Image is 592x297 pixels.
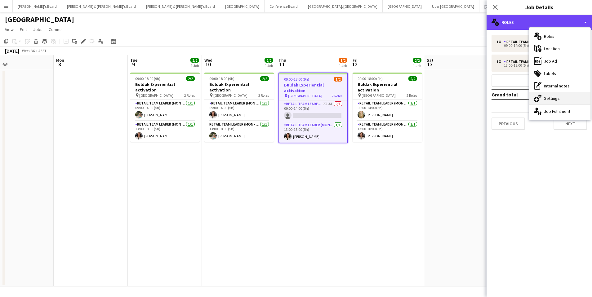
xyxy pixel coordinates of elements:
[407,93,417,98] span: 2 Roles
[38,48,47,53] div: AEST
[529,30,590,42] div: Roles
[413,63,421,68] div: 1 Job
[353,82,422,93] h3: Buldak Experiential activation
[213,93,247,98] span: [GEOGRAPHIC_DATA]
[31,25,45,33] a: Jobs
[529,92,590,104] div: Settings
[353,57,358,63] span: Fri
[492,74,587,87] button: Add role
[487,15,592,30] div: Roles
[13,0,62,12] button: [PERSON_NAME]'s Board
[426,61,434,68] span: 13
[288,94,322,98] span: [GEOGRAPHIC_DATA]
[141,0,220,12] button: [PERSON_NAME] & [PERSON_NAME]'s Board
[529,67,590,80] div: Labels
[56,57,64,63] span: Mon
[487,3,592,11] h3: Job Details
[496,44,576,47] div: 09:00-14:00 (5h)
[278,73,348,143] app-job-card: 09:00-18:00 (9h)1/2Buldak Experiential activation [GEOGRAPHIC_DATA]2 RolesRETAIL Team Leader (Mon...
[496,40,504,44] div: 1 x
[408,76,417,81] span: 2/2
[265,58,273,63] span: 2/2
[203,61,212,68] span: 10
[135,76,160,81] span: 09:00-18:00 (9h)
[129,61,137,68] span: 9
[204,73,274,142] app-job-card: 09:00-18:00 (9h)2/2Buldak Experiential activation [GEOGRAPHIC_DATA]2 RolesRETAIL Team Leader (Mon...
[339,63,347,68] div: 1 Job
[260,76,269,81] span: 2/2
[492,117,525,130] button: Previous
[186,76,195,81] span: 2/2
[204,82,274,93] h3: Buldak Experiential activation
[413,58,421,63] span: 2/2
[139,93,173,98] span: [GEOGRAPHIC_DATA]
[504,40,562,44] div: RETAIL Team Leader (Mon - Fri)
[334,77,342,82] span: 1/2
[427,57,434,63] span: Sat
[191,63,199,68] div: 1 Job
[5,15,74,24] h1: [GEOGRAPHIC_DATA]
[504,60,562,64] div: RETAIL Team Leader (Mon - Fri)
[362,93,396,98] span: [GEOGRAPHIC_DATA]
[204,100,274,121] app-card-role: RETAIL Team Leader (Mon - Fri)1/109:00-14:00 (5h)[PERSON_NAME]
[209,76,234,81] span: 09:00-18:00 (9h)
[279,100,347,122] app-card-role: RETAIL Team Leader (Mon - Fri)7I3A0/109:00-14:00 (5h)
[353,100,422,121] app-card-role: RETAIL Team Leader (Mon - Fri)1/109:00-14:00 (5h)[PERSON_NAME]
[303,0,383,12] button: [GEOGRAPHIC_DATA]/[GEOGRAPHIC_DATA]
[5,27,14,32] span: View
[352,61,358,68] span: 12
[284,77,309,82] span: 09:00-18:00 (9h)
[33,27,42,32] span: Jobs
[353,121,422,142] app-card-role: RETAIL Team Leader (Mon - Fri)1/113:00-18:00 (5h)[PERSON_NAME]
[49,27,63,32] span: Comms
[278,57,286,63] span: Thu
[130,57,137,63] span: Tue
[529,55,590,67] div: Job Ad
[279,82,347,93] h3: Buldak Experiential activation
[17,25,29,33] a: Edit
[220,0,265,12] button: [GEOGRAPHIC_DATA]
[529,42,590,55] div: Location
[258,93,269,98] span: 2 Roles
[5,48,19,54] div: [DATE]
[130,100,200,121] app-card-role: RETAIL Team Leader (Mon - Fri)1/109:00-14:00 (5h)[PERSON_NAME]
[46,25,65,33] a: Comms
[554,117,587,130] button: Next
[20,27,27,32] span: Edit
[279,122,347,143] app-card-role: RETAIL Team Leader (Mon - Fri)1/113:00-18:00 (5h)[PERSON_NAME]
[358,76,383,81] span: 09:00-18:00 (9h)
[496,64,576,67] div: 13:00-18:00 (5h)
[204,121,274,142] app-card-role: RETAIL Team Leader (Mon - Fri)1/113:00-18:00 (5h)[PERSON_NAME]
[190,58,199,63] span: 2/2
[20,48,36,53] span: Week 36
[529,105,590,117] div: Job Fulfilment
[529,80,590,92] div: Internal notes
[55,61,64,68] span: 8
[479,0,524,12] button: [GEOGRAPHIC_DATA]
[204,57,212,63] span: Wed
[184,93,195,98] span: 2 Roles
[332,94,342,98] span: 2 Roles
[339,58,347,63] span: 1/2
[492,90,550,100] td: Grand total
[265,63,273,68] div: 1 Job
[427,0,479,12] button: Uber [GEOGRAPHIC_DATA]
[2,25,16,33] a: View
[278,61,286,68] span: 11
[130,121,200,142] app-card-role: RETAIL Team Leader (Mon - Fri)1/113:00-18:00 (5h)[PERSON_NAME]
[130,73,200,142] app-job-card: 09:00-18:00 (9h)2/2Buldak Experiential activation [GEOGRAPHIC_DATA]2 RolesRETAIL Team Leader (Mon...
[62,0,141,12] button: [PERSON_NAME] & [PERSON_NAME]'s Board
[496,60,504,64] div: 1 x
[353,73,422,142] app-job-card: 09:00-18:00 (9h)2/2Buldak Experiential activation [GEOGRAPHIC_DATA]2 RolesRETAIL Team Leader (Mon...
[130,82,200,93] h3: Buldak Experiential activation
[383,0,427,12] button: [GEOGRAPHIC_DATA]
[265,0,303,12] button: Conference Board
